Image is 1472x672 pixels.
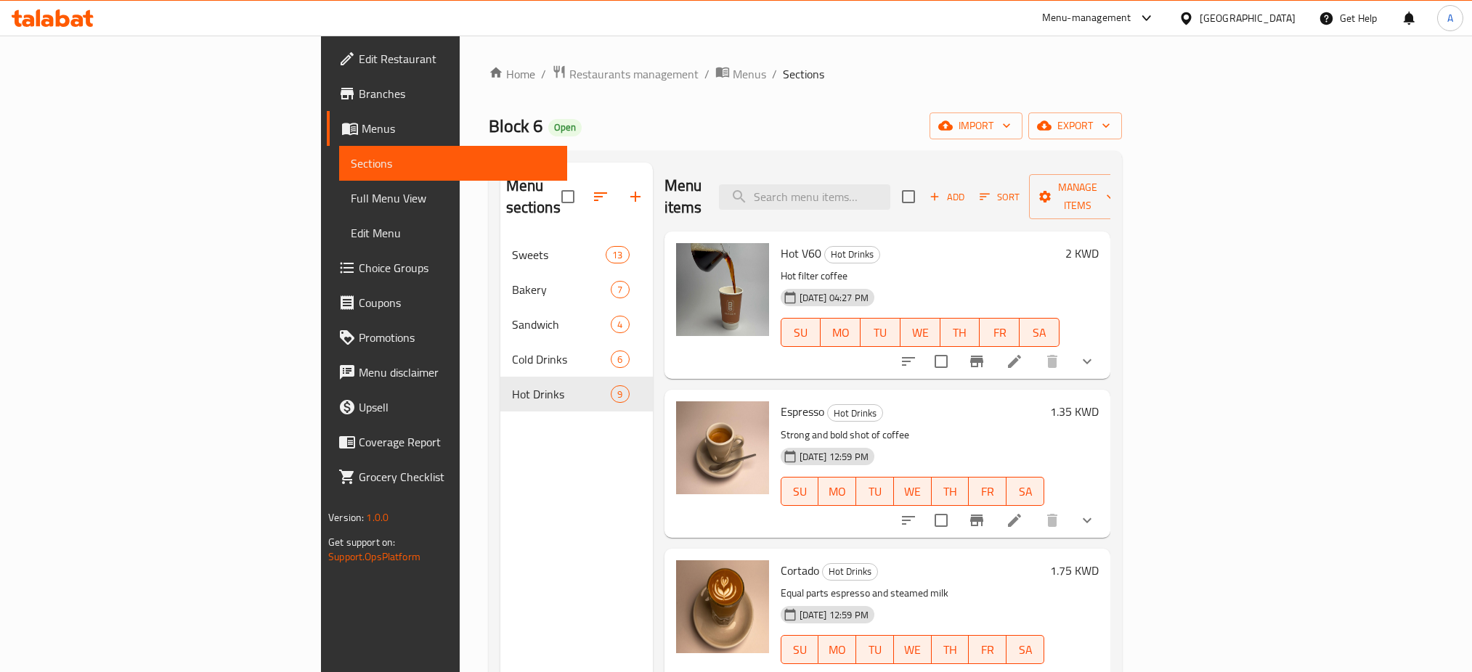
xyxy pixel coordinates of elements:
[1050,401,1099,422] h6: 1.35 KWD
[359,329,556,346] span: Promotions
[339,146,567,181] a: Sections
[980,318,1020,347] button: FR
[489,65,1122,83] nav: breadcrumb
[715,65,766,83] a: Menus
[359,85,556,102] span: Branches
[946,322,975,343] span: TH
[611,385,629,403] div: items
[932,635,969,664] button: TH
[676,560,769,653] img: Cortado
[781,426,1044,444] p: Strong and bold shot of coffee
[1029,174,1126,219] button: Manage items
[932,477,969,506] button: TH
[611,351,629,368] div: items
[676,401,769,494] img: Espresso
[704,65,709,83] li: /
[327,320,567,355] a: Promotions
[969,635,1007,664] button: FR
[339,181,567,216] a: Full Menu View
[794,291,874,305] span: [DATE] 04:27 PM
[1070,503,1105,538] button: show more
[606,248,628,262] span: 13
[1078,353,1096,370] svg: Show Choices
[856,477,894,506] button: TU
[824,639,850,660] span: MO
[359,364,556,381] span: Menu disclaimer
[900,481,926,502] span: WE
[926,505,956,536] span: Select to update
[327,390,567,425] a: Upsell
[500,377,653,411] div: Hot Drinks9
[611,318,628,332] span: 4
[930,112,1022,139] button: import
[959,503,994,538] button: Branch-specific-item
[611,353,628,366] span: 6
[327,355,567,390] a: Menu disclaimer
[512,351,611,368] span: Cold Drinks
[959,344,994,379] button: Branch-specific-item
[1200,10,1296,26] div: [GEOGRAPHIC_DATA]
[891,344,926,379] button: sort-choices
[1006,512,1023,529] a: Edit menu item
[824,481,850,502] span: MO
[500,307,653,342] div: Sandwich4
[359,433,556,451] span: Coverage Report
[856,635,894,664] button: TU
[500,342,653,377] div: Cold Drinks6
[938,481,964,502] span: TH
[1070,344,1105,379] button: show more
[794,450,874,464] span: [DATE] 12:59 PM
[611,283,628,297] span: 7
[611,281,629,298] div: items
[823,563,877,580] span: Hot Drinks
[781,267,1060,285] p: Hot filter coffee
[900,639,926,660] span: WE
[894,477,932,506] button: WE
[861,318,900,347] button: TU
[906,322,935,343] span: WE
[733,65,766,83] span: Menus
[500,237,653,272] div: Sweets13
[781,584,1044,602] p: Equal parts espresso and steamed milk
[818,477,856,506] button: MO
[359,294,556,311] span: Coupons
[1012,481,1038,502] span: SA
[862,639,888,660] span: TU
[1035,503,1070,538] button: delete
[1028,112,1122,139] button: export
[327,111,567,146] a: Menus
[569,65,699,83] span: Restaurants management
[328,508,364,527] span: Version:
[818,635,856,664] button: MO
[821,318,861,347] button: MO
[900,318,940,347] button: WE
[500,231,653,417] nav: Menu sections
[980,189,1020,205] span: Sort
[512,281,611,298] span: Bakery
[1447,10,1453,26] span: A
[891,503,926,538] button: sort-choices
[781,242,821,264] span: Hot V60
[828,405,882,422] span: Hot Drinks
[512,246,606,263] span: Sweets
[351,224,556,242] span: Edit Menu
[611,316,629,333] div: items
[825,246,879,263] span: Hot Drinks
[359,259,556,276] span: Choice Groups
[339,216,567,250] a: Edit Menu
[781,477,819,506] button: SU
[926,346,956,377] span: Select to update
[781,318,821,347] button: SU
[359,50,556,67] span: Edit Restaurant
[969,477,1007,506] button: FR
[827,404,883,422] div: Hot Drinks
[975,481,1001,502] span: FR
[512,385,611,403] div: Hot Drinks
[327,459,567,494] a: Grocery Checklist
[327,285,567,320] a: Coupons
[1012,639,1038,660] span: SA
[719,184,890,210] input: search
